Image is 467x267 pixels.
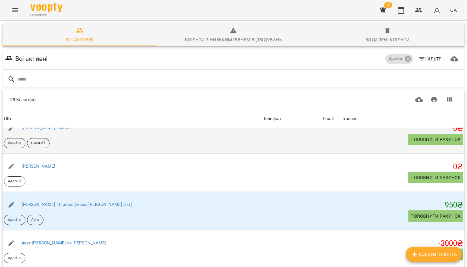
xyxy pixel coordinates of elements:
span: UA [450,7,457,13]
div: Всі активні [65,36,93,44]
div: Аделіна [4,176,25,186]
a: [PERSON_NAME] [22,164,56,169]
div: Email [323,115,334,123]
span: Телефон [263,115,320,123]
div: Sort [342,115,357,123]
p: група А1 [31,140,45,146]
span: Фільтр [418,55,442,63]
p: Аделіна [8,140,21,146]
h5: 0 ₴ [342,162,463,172]
button: Поповнити рахунок [408,210,463,222]
a: дует [PERSON_NAME] та [PERSON_NAME] [22,240,106,245]
h5: 0 ₴ [342,123,463,133]
span: Поповнити рахунок [410,136,461,143]
p: Аделіна [8,256,21,261]
div: Аделіна [385,54,413,64]
div: Sort [263,115,281,123]
div: Аделіна [4,215,25,225]
button: Фільтр [416,53,444,65]
div: Sort [323,115,334,123]
div: Видалені клієнти [365,36,409,44]
img: avatar_s.png [432,6,441,15]
h5: -3000 ₴ [342,239,463,249]
p: Аделіна [8,179,21,184]
div: група А1 [27,138,50,148]
div: Клієнти з низьким рівнем відвідувань [185,36,282,44]
a: [PERSON_NAME] 10 років (мама [PERSON_NAME] в тг) [22,202,133,207]
div: Баланс [342,115,357,123]
img: Voopty Logo [30,3,62,12]
div: Table Toolbar [3,89,464,110]
span: Поповнити рахунок [410,212,461,220]
button: Завантажити CSV [411,92,427,107]
div: Лена [27,215,44,225]
h6: Всі активні [15,54,48,64]
button: UA [448,4,459,16]
button: Додати клієнта [406,247,462,262]
h5: 950 ₴ [342,200,463,210]
div: Аделіна [4,138,25,148]
span: Поповнити рахунок [410,174,461,181]
button: Вигляд колонок [442,92,457,107]
div: ПІБ [4,115,11,123]
div: Телефон [263,115,281,123]
span: Додати клієнта [411,250,457,258]
p: Аделіна [389,56,403,62]
span: For Business [30,13,62,17]
span: 10 [384,2,392,8]
button: Menu [8,3,23,18]
span: Баланс [342,115,463,123]
div: Аделіна [4,253,25,263]
button: Друк [427,92,442,107]
p: Аделіна [8,217,21,223]
p: Лена [31,217,39,223]
span: ПІБ [4,115,261,123]
button: Поповнити рахунок [408,172,463,183]
div: 26 Клієнт(ів) [10,96,224,103]
button: Поповнити рахунок [408,134,463,145]
div: Sort [4,115,11,123]
span: Email [323,115,340,123]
